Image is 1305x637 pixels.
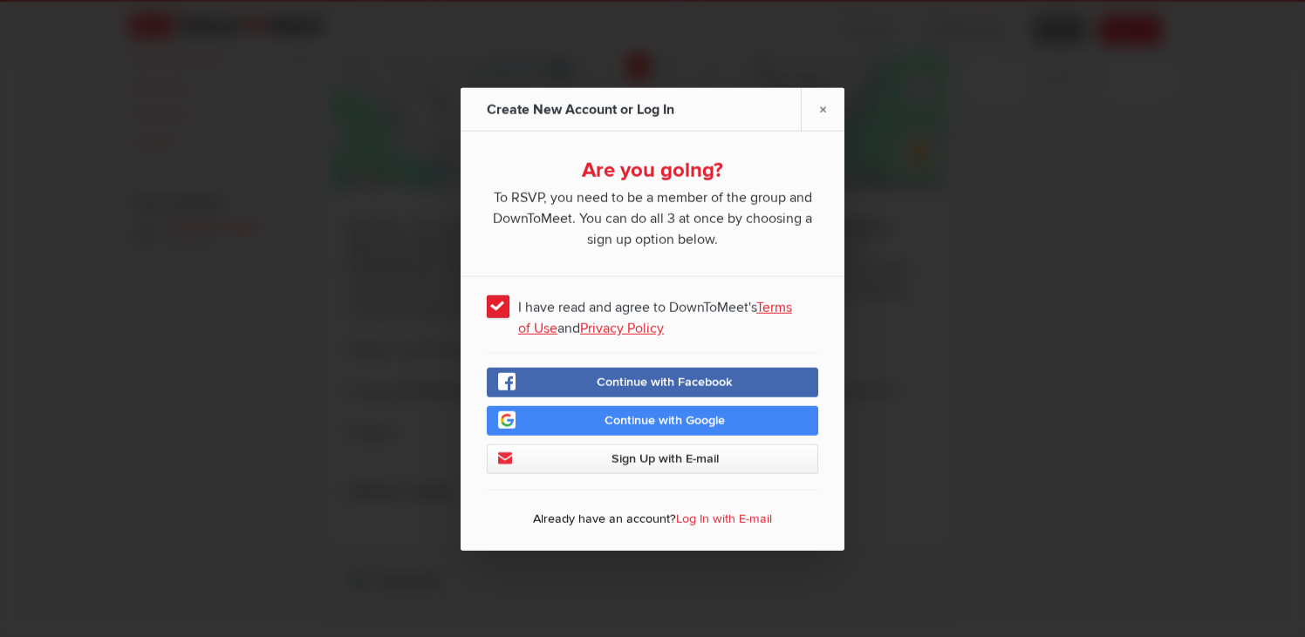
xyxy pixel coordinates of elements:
[487,405,818,435] a: Continue with Google
[487,157,818,183] div: Are you going?
[612,451,719,465] span: Sign Up with E-mail
[597,374,733,389] span: Continue with Facebook
[487,183,818,249] span: To RSVP, you need to be a member of the group and DownToMeet. You can do all 3 at once by choosin...
[487,367,818,396] a: Continue with Facebook
[487,444,818,473] a: Sign Up with E-mail
[487,87,679,131] div: Create New Account or Log In
[518,298,792,336] a: Terms of Use
[676,511,772,525] a: Log In with E-mail
[605,412,725,427] span: Continue with Google
[487,289,818,321] span: I have read and agree to DownToMeet's and
[487,505,818,537] p: Already have an account?
[580,319,664,336] a: Privacy Policy
[801,87,844,130] a: ×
